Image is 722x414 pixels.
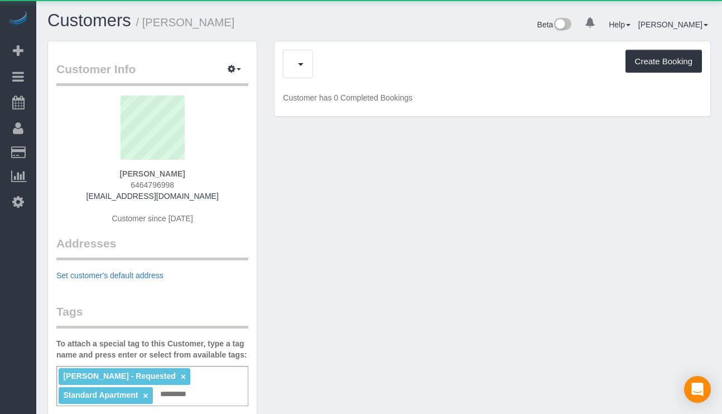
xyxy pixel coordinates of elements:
a: Set customer's default address [56,271,163,280]
a: [EMAIL_ADDRESS][DOMAIN_NAME] [86,192,219,201]
a: Beta [537,20,572,29]
p: Customer has 0 Completed Bookings [283,92,702,103]
img: Automaid Logo [7,11,29,27]
img: New interface [553,18,571,32]
a: × [181,372,186,382]
div: Open Intercom Messenger [684,376,711,403]
strong: [PERSON_NAME] [119,169,185,178]
button: Create Booking [625,50,702,73]
a: [PERSON_NAME] [638,20,708,29]
small: / [PERSON_NAME] [136,16,235,28]
a: Help [609,20,630,29]
a: Customers [47,11,131,30]
span: Customer since [DATE] [112,214,193,223]
span: 6464796998 [131,180,174,189]
label: To attach a special tag to this Customer, type a tag name and press enter or select from availabl... [56,338,248,360]
legend: Tags [56,303,248,329]
legend: Customer Info [56,61,248,86]
span: [PERSON_NAME] - Requested [63,372,175,380]
span: Standard Apartment [63,391,138,399]
a: × [143,391,148,401]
